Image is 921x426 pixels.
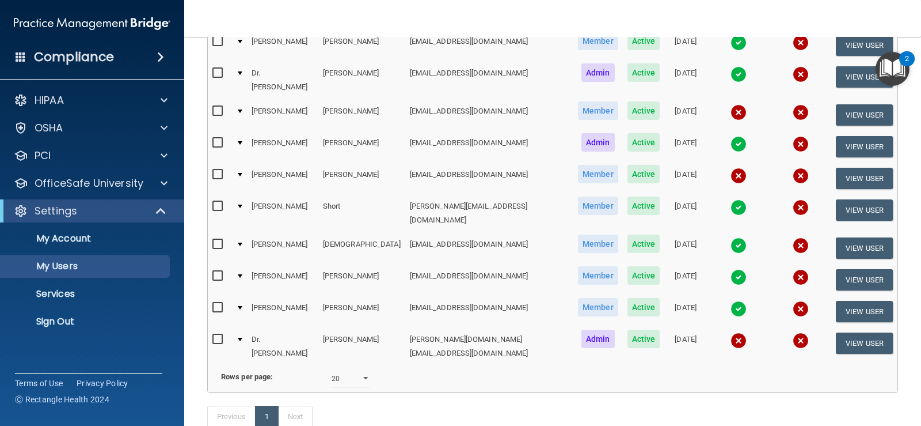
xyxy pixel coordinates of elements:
td: [DATE] [664,327,707,365]
td: [EMAIL_ADDRESS][DOMAIN_NAME] [405,99,573,131]
b: Rows per page: [221,372,273,381]
img: cross.ca9f0e7f.svg [793,269,809,285]
a: PCI [14,149,168,163]
img: cross.ca9f0e7f.svg [793,237,809,254]
p: Settings [35,204,77,218]
td: [DATE] [664,131,707,163]
button: View User [836,333,893,354]
td: [PERSON_NAME] [318,131,405,163]
span: Member [578,32,618,50]
td: [PERSON_NAME] [247,296,318,327]
img: cross.ca9f0e7f.svg [793,199,809,216]
td: [EMAIL_ADDRESS][DOMAIN_NAME] [405,29,573,61]
p: PCI [35,149,51,163]
td: [EMAIL_ADDRESS][DOMAIN_NAME] [405,163,573,194]
a: OSHA [14,121,168,135]
span: Active [627,235,660,253]
td: [EMAIL_ADDRESS][DOMAIN_NAME] [405,264,573,296]
span: Member [578,165,618,183]
span: Active [627,197,660,215]
a: HIPAA [14,93,168,107]
p: Sign Out [7,316,165,327]
td: Dr. [PERSON_NAME] [247,327,318,365]
p: My Users [7,261,165,272]
td: [EMAIL_ADDRESS][DOMAIN_NAME] [405,61,573,99]
span: Member [578,298,618,316]
span: Admin [581,63,615,82]
span: Active [627,63,660,82]
img: cross.ca9f0e7f.svg [793,301,809,317]
td: [PERSON_NAME] [318,61,405,99]
img: cross.ca9f0e7f.svg [793,168,809,184]
span: Active [627,330,660,348]
td: [PERSON_NAME] [318,264,405,296]
button: View User [836,66,893,88]
iframe: Drift Widget Chat Controller [722,345,907,391]
button: View User [836,301,893,322]
img: cross.ca9f0e7f.svg [793,35,809,51]
span: Member [578,101,618,120]
span: Member [578,235,618,253]
span: Admin [581,133,615,152]
td: [PERSON_NAME] [318,296,405,327]
p: OfficeSafe University [35,176,143,190]
a: Privacy Policy [77,378,128,389]
span: Member [578,266,618,285]
td: [DATE] [664,99,707,131]
h4: Compliance [34,49,114,65]
span: Ⓒ Rectangle Health 2024 [15,394,109,405]
button: View User [836,237,893,259]
td: [DATE] [664,61,707,99]
p: Services [7,288,165,300]
img: cross.ca9f0e7f.svg [730,333,747,349]
span: Active [627,32,660,50]
a: Settings [14,204,167,218]
td: [DATE] [664,29,707,61]
td: [PERSON_NAME] [318,327,405,365]
button: Open Resource Center, 2 new notifications [876,52,909,86]
td: [DATE] [664,232,707,264]
td: [PERSON_NAME][DOMAIN_NAME][EMAIL_ADDRESS][DOMAIN_NAME] [405,327,573,365]
span: Active [627,298,660,316]
img: cross.ca9f0e7f.svg [793,333,809,349]
button: View User [836,136,893,157]
td: [DATE] [664,296,707,327]
button: View User [836,35,893,56]
td: [PERSON_NAME] [318,99,405,131]
img: cross.ca9f0e7f.svg [730,168,747,184]
p: OSHA [35,121,63,135]
p: HIPAA [35,93,64,107]
td: [PERSON_NAME] [247,99,318,131]
td: [PERSON_NAME] [247,194,318,232]
img: cross.ca9f0e7f.svg [793,136,809,152]
img: tick.e7d51cea.svg [730,237,747,254]
td: [DATE] [664,163,707,194]
td: Dr. [PERSON_NAME] [247,61,318,99]
img: PMB logo [14,12,170,35]
img: tick.e7d51cea.svg [730,199,747,216]
td: [EMAIL_ADDRESS][DOMAIN_NAME] [405,296,573,327]
span: Member [578,197,618,215]
td: [PERSON_NAME][EMAIL_ADDRESS][DOMAIN_NAME] [405,194,573,232]
span: Active [627,133,660,152]
img: tick.e7d51cea.svg [730,66,747,82]
td: [PERSON_NAME] [247,232,318,264]
td: [DATE] [664,194,707,232]
button: View User [836,168,893,189]
a: Terms of Use [15,378,63,389]
button: View User [836,269,893,291]
img: tick.e7d51cea.svg [730,301,747,317]
td: [PERSON_NAME] [247,29,318,61]
div: 2 [905,59,909,74]
td: [EMAIL_ADDRESS][DOMAIN_NAME] [405,131,573,163]
td: [DEMOGRAPHIC_DATA] [318,232,405,264]
td: [PERSON_NAME] [247,264,318,296]
img: cross.ca9f0e7f.svg [793,66,809,82]
img: tick.e7d51cea.svg [730,269,747,285]
td: [PERSON_NAME] [247,163,318,194]
span: Active [627,101,660,120]
img: tick.e7d51cea.svg [730,35,747,51]
td: [PERSON_NAME] [318,163,405,194]
td: [PERSON_NAME] [318,29,405,61]
span: Admin [581,330,615,348]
